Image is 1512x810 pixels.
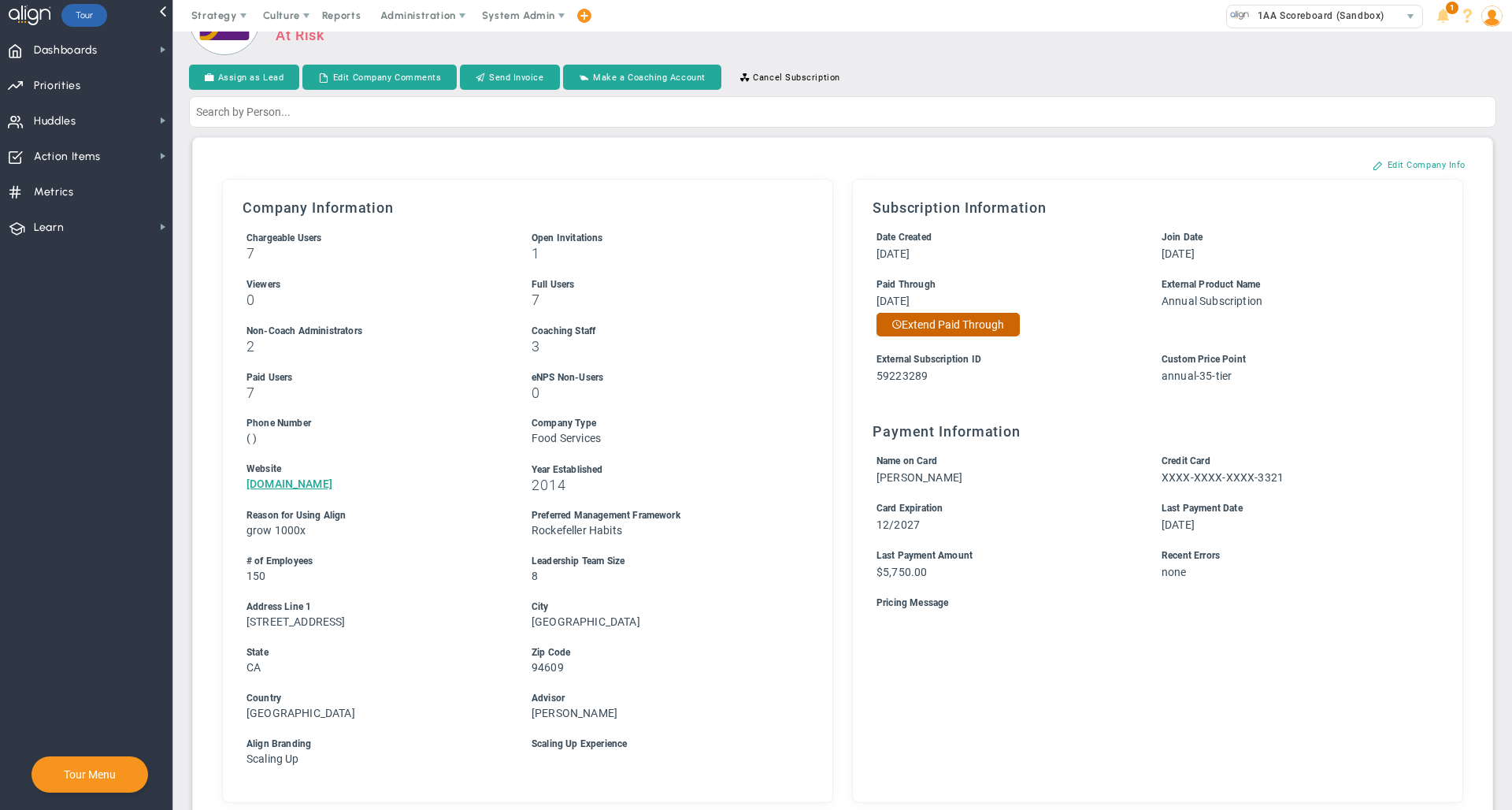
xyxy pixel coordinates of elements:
span: Food Services [532,432,601,444]
h3: Company Information [243,199,813,216]
div: Custom Price Point [1162,352,1417,367]
span: Annual Subscription [1162,295,1262,307]
button: Assign as Lead [189,65,299,90]
div: Last Payment Date [1162,501,1417,516]
h3: 7 [246,246,502,261]
span: Coaching Staff [532,325,595,336]
button: Send Invoice [460,65,559,90]
span: 94609 [532,661,564,674]
div: Preferred Management Framework [532,508,787,523]
span: grow 1000x [246,524,306,537]
div: Scaling Up Experience [532,737,787,752]
h3: 7 [532,292,787,307]
div: Company Type [532,416,787,431]
div: External Subscription ID [876,352,1132,367]
h3: 0 [532,385,787,400]
span: Action Items [34,140,101,173]
span: 59223289 [876,370,928,382]
h3: Payment Information [873,423,1443,440]
span: XXXX-XXXX-XXXX-3321 [1162,471,1284,484]
div: Date Created [876,230,1132,245]
button: Edit Company Info [1357,152,1481,177]
span: Administration [380,9,455,21]
img: 33626.Company.photo [1230,6,1250,25]
span: Paid Users [246,372,293,383]
span: Scaling Up [246,752,299,765]
span: [PERSON_NAME] [532,707,617,719]
div: Paid Through [876,277,1132,292]
span: [DATE] [876,295,910,307]
h3: 2014 [532,477,787,492]
span: Chargeable Users [246,232,322,243]
div: External Product Name [1162,277,1417,292]
span: $5,750.00 [876,566,927,578]
span: [GEOGRAPHIC_DATA] [246,707,355,719]
span: [DATE] [1162,247,1195,260]
span: [GEOGRAPHIC_DATA] [532,615,640,628]
h3: 7 [246,385,502,400]
div: Last Payment Amount [876,548,1132,563]
span: Strategy [191,9,237,21]
h3: 0 [246,292,502,307]
span: Viewers [246,279,280,290]
input: Search by Person... [189,96,1496,128]
a: [DOMAIN_NAME] [246,477,332,490]
span: Dashboards [34,34,98,67]
h3: Subscription Information [873,199,1443,216]
div: Align Branding [246,737,502,752]
div: Join Date [1162,230,1417,245]
div: Country [246,691,502,706]
span: Rockefeller Habits [532,524,622,537]
span: [DATE] [1162,518,1195,531]
span: Learn [34,211,64,244]
span: [PERSON_NAME] [876,471,962,484]
label: Includes Users + Open Invitations, excludes Coaching Staff [246,231,322,243]
div: Zip Code [532,645,787,660]
span: [STREET_ADDRESS] [246,615,346,628]
span: Huddles [34,105,76,138]
span: Full Users [532,279,575,290]
span: annual-35-tier [1162,370,1232,382]
span: Metrics [34,176,74,209]
span: ) [253,432,257,444]
div: Address Line 1 [246,600,502,615]
h3: 1 [532,246,787,261]
span: 1 [1446,2,1458,14]
div: Credit Card [1162,454,1417,469]
div: State [246,645,502,660]
h3: At Risk [276,27,1496,43]
span: CA [246,661,261,674]
div: Leadership Team Size [532,554,787,569]
button: Edit Company Comments [302,65,457,90]
div: Phone Number [246,416,502,431]
div: Pricing Message [876,596,1417,611]
span: System Admin [482,9,555,21]
span: eNPS Non-Users [532,372,603,383]
span: 8 [532,570,538,582]
span: select [1399,6,1422,28]
span: 12/2027 [876,518,920,531]
button: Extend Paid Through [876,313,1020,336]
h3: 2 [246,339,502,354]
div: Card Expiration [876,501,1132,516]
span: Culture [263,9,300,21]
div: Website [246,462,502,477]
div: Reason for Using Align [246,508,502,523]
img: 48978.Person.photo [1481,6,1503,27]
span: Non-Coach Administrators [246,325,362,336]
span: 1AA Scoreboard (Sandbox) [1250,6,1384,26]
div: Advisor [532,691,787,706]
span: ( [246,432,250,444]
span: 150 [246,570,265,582]
div: Name on Card [876,454,1132,469]
span: [DATE] [876,247,910,260]
button: Cancel Subscription [724,65,856,90]
span: Open Invitations [532,232,603,243]
h3: 3 [532,339,787,354]
button: Make a Coaching Account [563,65,721,90]
button: Tour Menu [59,767,120,782]
span: none [1162,566,1187,578]
span: Priorities [34,69,81,102]
div: City [532,600,787,615]
div: Recent Errors [1162,548,1417,563]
